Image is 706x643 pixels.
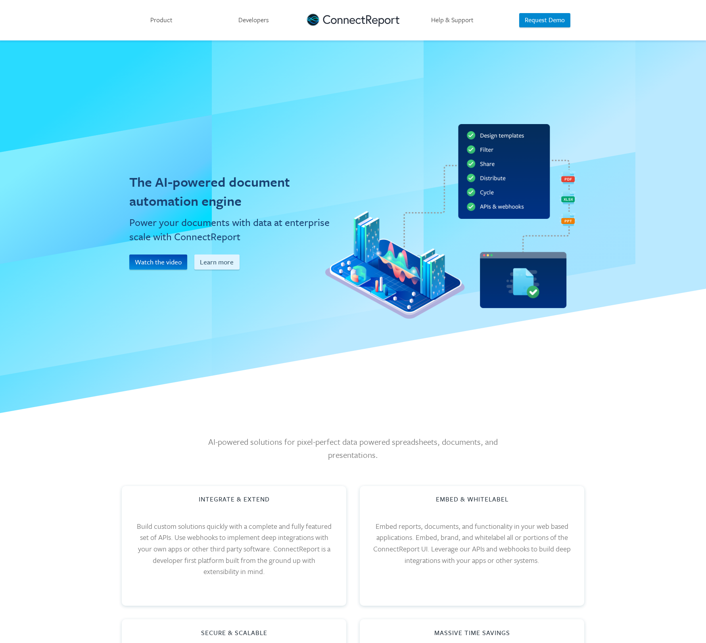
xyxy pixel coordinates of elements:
button: Request Demo [519,13,570,28]
button: Learn more [194,255,240,270]
p: Embed reports, documents, and functionality in your web based applications. Embed, brand, and whi... [373,521,571,566]
p: Build custom solutions quickly with a complete and fully featured set of APIs. Use webhooks to im... [135,521,333,577]
h4: Massive time savings [434,628,510,637]
h4: Embed & Whitelabel [436,495,508,504]
h4: Secure & Scalable [201,628,267,637]
img: platform-pipeline.png [325,51,577,392]
button: Watch the video [129,255,188,270]
p: AI-powered solutions for pixel-perfect data powered spreadsheets, documents, and presentations. [208,435,498,461]
h2: Power your documents with data at enterprise scale with ConnectReport [129,215,339,244]
h1: The AI-powered document automation engine [129,172,339,211]
a: Watch the video [129,255,194,270]
h4: Integrate & Extend [199,495,270,504]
